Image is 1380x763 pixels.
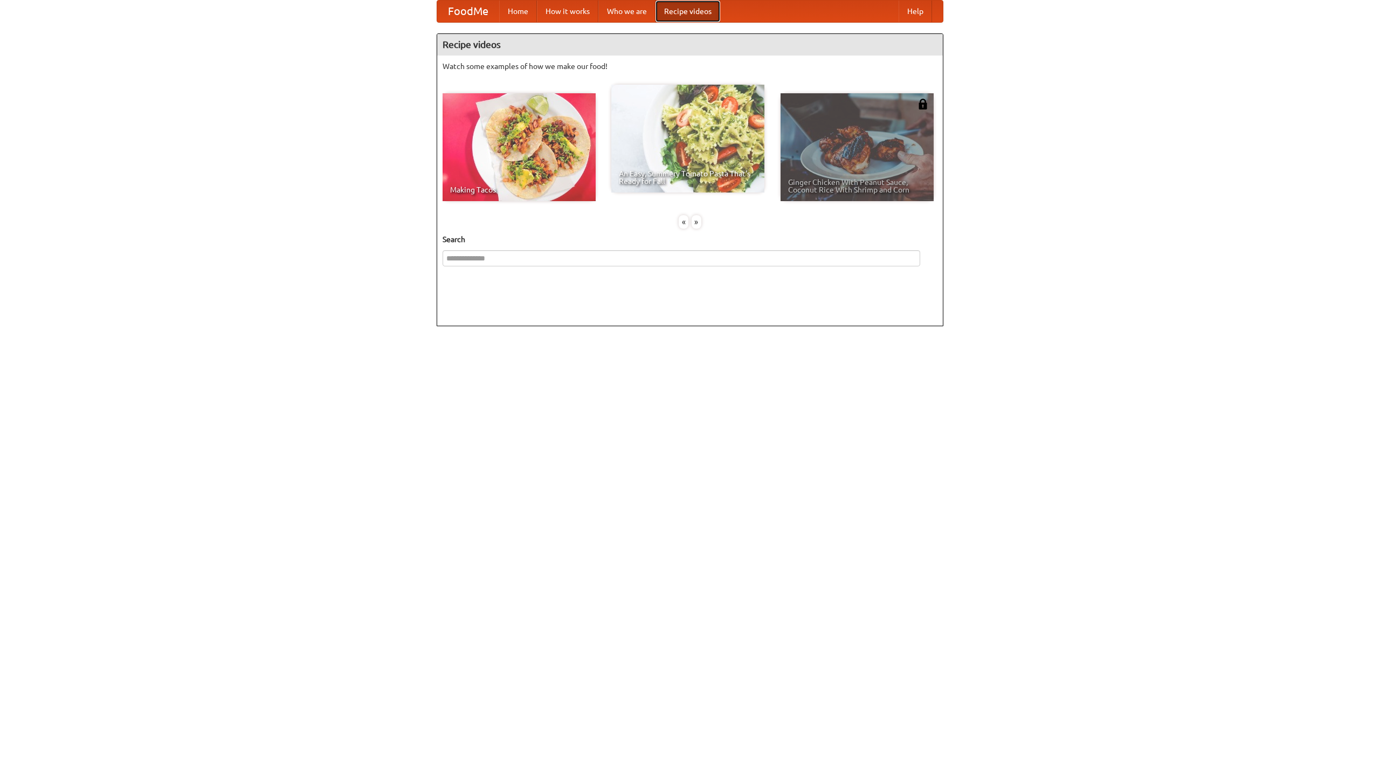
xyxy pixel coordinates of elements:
a: Home [499,1,537,22]
a: Recipe videos [655,1,720,22]
a: Who we are [598,1,655,22]
p: Watch some examples of how we make our food! [443,61,937,72]
a: Making Tacos [443,93,596,201]
h5: Search [443,234,937,245]
h4: Recipe videos [437,34,943,56]
span: An Easy, Summery Tomato Pasta That's Ready for Fall [619,170,757,185]
a: How it works [537,1,598,22]
span: Making Tacos [450,186,588,194]
div: « [679,215,688,229]
div: » [692,215,701,229]
img: 483408.png [917,99,928,109]
a: Help [899,1,932,22]
a: An Easy, Summery Tomato Pasta That's Ready for Fall [611,85,764,193]
a: FoodMe [437,1,499,22]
